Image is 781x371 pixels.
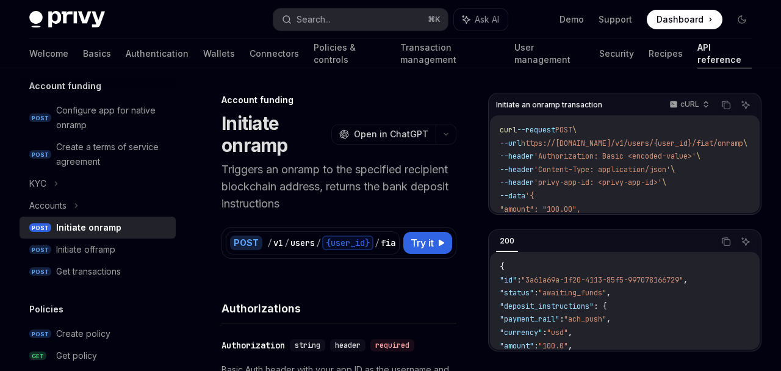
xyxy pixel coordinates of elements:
[295,340,320,350] span: string
[555,125,572,135] span: POST
[29,267,51,276] span: POST
[297,12,331,27] div: Search...
[517,125,555,135] span: --request
[500,125,517,135] span: curl
[335,340,361,350] span: header
[322,236,373,250] div: {user_id}
[331,124,436,145] button: Open in ChatGPT
[500,178,534,187] span: --header
[500,165,534,175] span: --header
[29,302,63,317] h5: Policies
[20,261,176,283] a: POSTGet transactions
[697,39,752,68] a: API reference
[738,234,754,250] button: Ask AI
[273,9,448,31] button: Search...⌘K
[500,341,534,351] span: "amount"
[534,165,671,175] span: 'Content-Type: application/json'
[683,275,688,285] span: ,
[29,330,51,339] span: POST
[370,339,414,351] div: required
[568,341,572,351] span: ,
[718,234,734,250] button: Copy the contents from the code block
[428,15,441,24] span: ⌘ K
[564,314,606,324] span: "ach_push"
[290,237,315,249] div: users
[594,301,606,311] span: : {
[534,341,538,351] span: :
[738,97,754,113] button: Ask AI
[314,39,386,68] a: Policies & controls
[56,326,110,341] div: Create policy
[663,95,714,115] button: cURL
[534,178,662,187] span: 'privy-app-id: <privy-app-id>'
[538,341,568,351] span: "100.0"
[542,328,547,337] span: :
[500,139,521,148] span: --url
[273,237,283,249] div: v1
[29,351,46,361] span: GET
[375,237,380,249] div: /
[316,237,321,249] div: /
[20,345,176,367] a: GETGet policy
[267,237,272,249] div: /
[203,39,235,68] a: Wallets
[496,234,518,248] div: 200
[680,99,699,109] p: cURL
[230,236,262,250] div: POST
[29,245,51,254] span: POST
[284,237,289,249] div: /
[354,128,428,140] span: Open in ChatGPT
[221,339,285,351] div: Authorization
[525,191,534,201] span: '{
[547,328,568,337] span: "usd"
[29,39,68,68] a: Welcome
[403,232,452,254] button: Try it
[606,288,611,298] span: ,
[126,39,189,68] a: Authentication
[221,161,456,212] p: Triggers an onramp to the specified recipient blockchain address, returns the bank deposit instru...
[732,10,752,29] button: Toggle dark mode
[250,39,299,68] a: Connectors
[221,94,456,106] div: Account funding
[56,140,168,169] div: Create a terms of service agreement
[29,176,46,191] div: KYC
[572,125,577,135] span: \
[496,100,602,110] span: Initiate an onramp transaction
[534,151,696,161] span: 'Authorization: Basic <encoded-value>'
[56,264,121,279] div: Get transactions
[568,328,572,337] span: ,
[647,10,722,29] a: Dashboard
[534,288,538,298] span: :
[500,328,542,337] span: "currency"
[500,275,517,285] span: "id"
[718,97,734,113] button: Copy the contents from the code block
[29,11,105,28] img: dark logo
[221,300,456,317] h4: Authorizations
[500,204,581,214] span: "amount": "100.00",
[400,39,500,68] a: Transaction management
[696,151,700,161] span: \
[599,13,632,26] a: Support
[671,165,675,175] span: \
[83,39,111,68] a: Basics
[521,275,683,285] span: "3a61a69a-1f20-4113-85f5-997078166729"
[500,288,534,298] span: "status"
[20,217,176,239] a: POSTInitiate onramp
[381,237,400,249] div: fiat
[500,301,594,311] span: "deposit_instructions"
[500,262,504,272] span: {
[29,150,51,159] span: POST
[411,236,434,250] span: Try it
[20,323,176,345] a: POSTCreate policy
[56,103,168,132] div: Configure app for native onramp
[560,13,584,26] a: Demo
[500,314,560,324] span: "payment_rail"
[56,242,115,257] div: Initiate offramp
[514,39,585,68] a: User management
[56,348,97,363] div: Get policy
[606,314,611,324] span: ,
[500,191,525,201] span: --data
[662,178,666,187] span: \
[29,223,51,232] span: POST
[599,39,634,68] a: Security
